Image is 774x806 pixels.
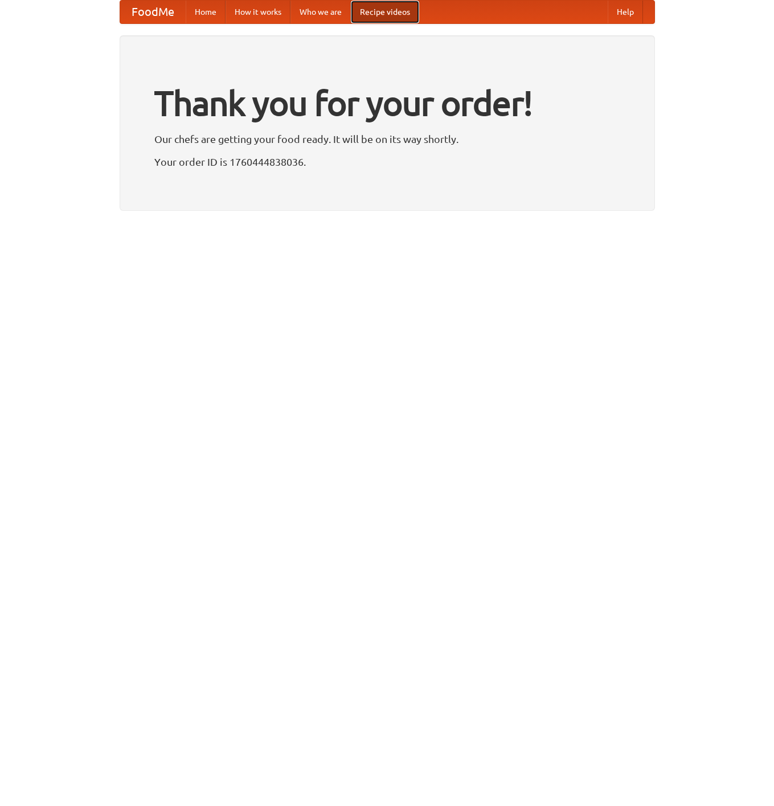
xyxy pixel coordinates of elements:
[226,1,290,23] a: How it works
[120,1,186,23] a: FoodMe
[290,1,351,23] a: Who we are
[186,1,226,23] a: Home
[154,76,620,130] h1: Thank you for your order!
[351,1,419,23] a: Recipe videos
[154,153,620,170] p: Your order ID is 1760444838036.
[608,1,643,23] a: Help
[154,130,620,148] p: Our chefs are getting your food ready. It will be on its way shortly.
